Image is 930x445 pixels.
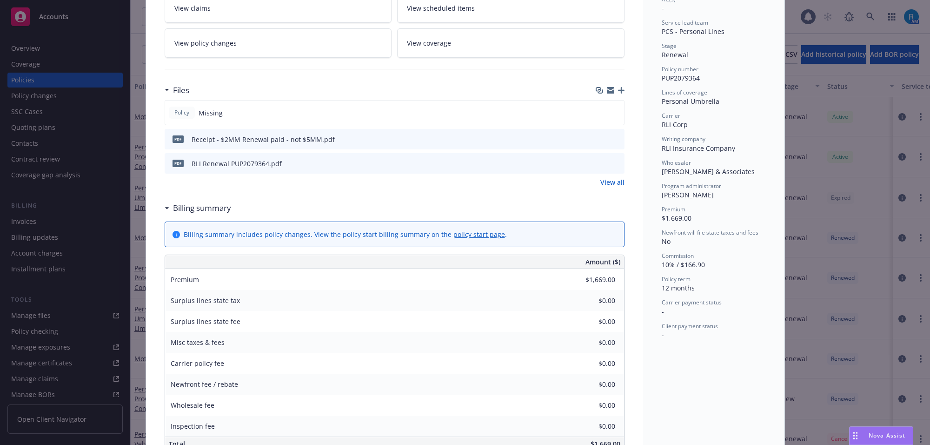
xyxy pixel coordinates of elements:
[171,359,224,368] span: Carrier policy fee
[171,401,214,410] span: Wholesale fee
[173,84,189,96] h3: Files
[560,273,621,287] input: 0.00
[662,135,705,143] span: Writing company
[662,214,691,222] span: $1,669.00
[560,419,621,433] input: 0.00
[598,135,605,144] button: download file
[662,112,680,120] span: Carrier
[662,190,714,199] span: [PERSON_NAME]
[662,307,664,316] span: -
[662,144,735,153] span: RLI Insurance Company
[174,3,211,13] span: View claims
[662,4,664,13] span: -
[173,160,184,167] span: pdf
[560,357,621,371] input: 0.00
[662,19,708,27] span: Service lead team
[171,422,215,431] span: Inspection fee
[662,205,685,213] span: Premium
[165,28,392,58] a: View policy changes
[453,230,505,239] a: policy start page
[612,159,621,169] button: preview file
[560,294,621,308] input: 0.00
[662,275,691,283] span: Policy term
[662,237,671,246] span: No
[407,3,475,13] span: View scheduled items
[192,135,335,144] div: Receipt - $2MM Renewal paid - not $5MM.pdf
[662,229,758,236] span: Newfront will file state taxes and fees
[192,159,282,169] div: RLI Renewal PUP2079364.pdf
[560,398,621,412] input: 0.00
[173,108,191,117] span: Policy
[662,120,688,129] span: RLI Corp
[849,426,913,445] button: Nova Assist
[184,229,507,239] div: Billing summary includes policy changes. View the policy start billing summary on the .
[850,427,861,445] div: Drag to move
[585,257,620,267] span: Amount ($)
[560,378,621,391] input: 0.00
[165,84,189,96] div: Files
[662,252,694,260] span: Commission
[199,108,223,118] span: Missing
[560,336,621,350] input: 0.00
[171,380,238,389] span: Newfront fee / rebate
[662,88,707,96] span: Lines of coverage
[662,74,700,82] span: PUP2079364
[171,338,225,347] span: Misc taxes & fees
[174,38,237,48] span: View policy changes
[662,159,691,167] span: Wholesaler
[662,330,664,339] span: -
[662,167,755,176] span: [PERSON_NAME] & Associates
[662,260,705,269] span: 10% / $166.90
[662,65,698,73] span: Policy number
[662,298,722,306] span: Carrier payment status
[171,296,240,305] span: Surplus lines state tax
[173,135,184,142] span: pdf
[171,317,240,326] span: Surplus lines state fee
[869,432,905,439] span: Nova Assist
[165,202,231,214] div: Billing summary
[171,275,199,284] span: Premium
[662,50,688,59] span: Renewal
[600,177,624,187] a: View all
[173,202,231,214] h3: Billing summary
[397,28,624,58] a: View coverage
[407,38,451,48] span: View coverage
[662,322,718,330] span: Client payment status
[662,42,677,50] span: Stage
[598,159,605,169] button: download file
[612,135,621,144] button: preview file
[662,96,766,106] div: Personal Umbrella
[560,315,621,329] input: 0.00
[662,182,721,190] span: Program administrator
[662,283,695,292] span: 12 months
[662,27,724,36] span: PCS - Personal Lines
